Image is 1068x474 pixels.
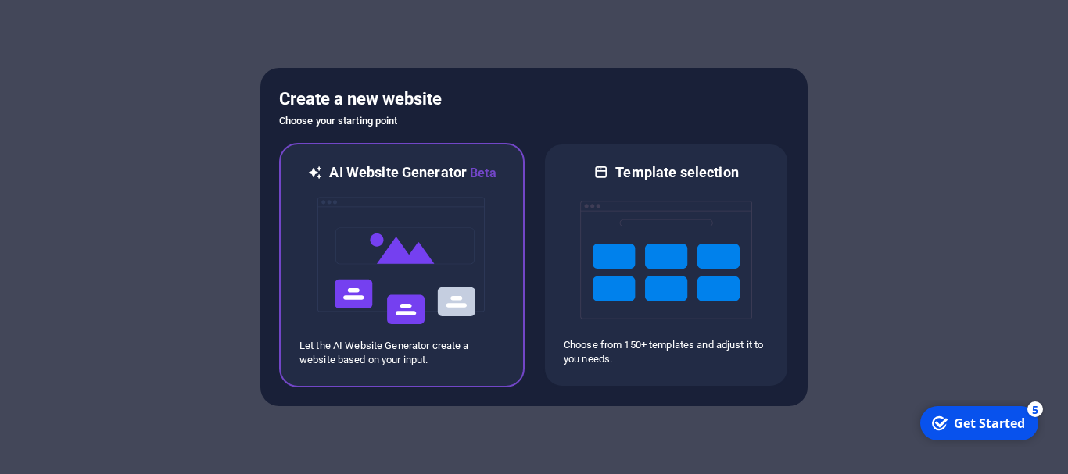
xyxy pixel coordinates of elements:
p: Let the AI Website Generator create a website based on your input. [299,339,504,367]
div: Get Started [42,15,113,32]
h5: Create a new website [279,87,789,112]
img: ai [316,183,488,339]
p: Choose from 150+ templates and adjust it to you needs. [564,338,769,366]
div: Template selectionChoose from 150+ templates and adjust it to you needs. [543,143,789,387]
div: 5 [116,2,131,17]
h6: AI Website Generator [329,163,496,183]
h6: Template selection [615,163,738,182]
div: Get Started 5 items remaining, 0% complete [9,6,127,41]
div: AI Website GeneratorBetaaiLet the AI Website Generator create a website based on your input. [279,143,525,387]
h6: Choose your starting point [279,112,789,130]
span: Beta [467,166,496,180]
